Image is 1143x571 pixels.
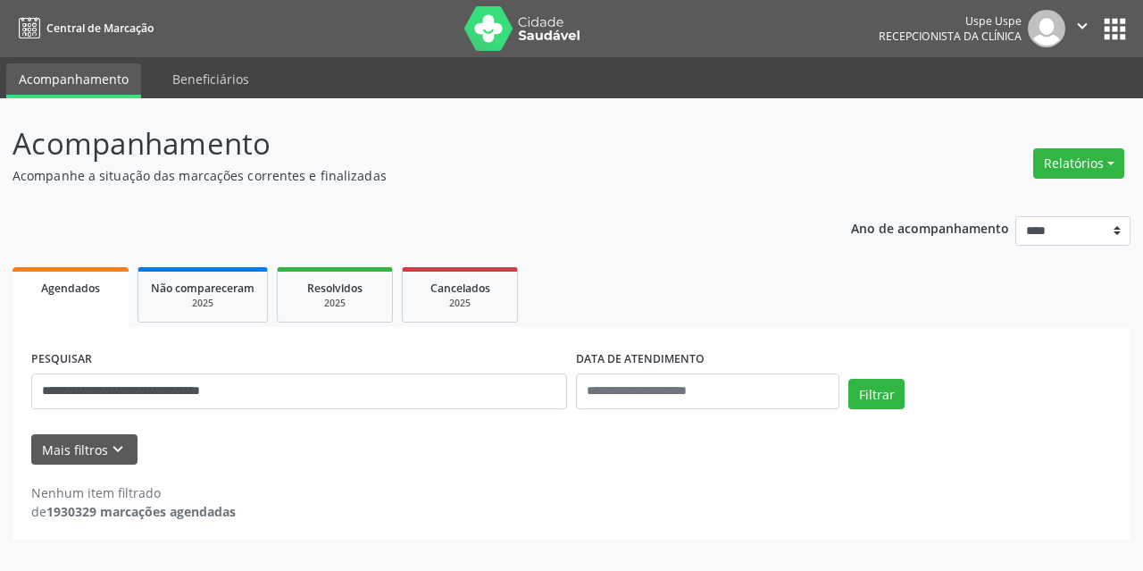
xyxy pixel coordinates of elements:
[576,346,705,374] label: DATA DE ATENDIMENTO
[151,297,254,310] div: 2025
[1099,13,1130,45] button: apps
[46,21,154,36] span: Central de Marcação
[1028,10,1065,47] img: img
[879,29,1022,44] span: Recepcionista da clínica
[290,297,380,310] div: 2025
[13,166,795,185] p: Acompanhe a situação das marcações correntes e finalizadas
[160,63,262,95] a: Beneficiários
[31,483,236,502] div: Nenhum item filtrado
[31,502,236,521] div: de
[1033,148,1124,179] button: Relatórios
[108,440,128,459] i: keyboard_arrow_down
[307,281,363,296] span: Resolvidos
[13,13,154,43] a: Central de Marcação
[415,297,505,310] div: 2025
[13,122,795,166] p: Acompanhamento
[851,216,1009,239] p: Ano de acompanhamento
[1072,16,1092,36] i: 
[151,281,254,296] span: Não compareceram
[879,13,1022,29] div: Uspe Uspe
[31,346,92,374] label: PESQUISAR
[46,503,236,520] strong: 1930329 marcações agendadas
[31,434,138,466] button: Mais filtroskeyboard_arrow_down
[1065,10,1099,47] button: 
[6,63,141,98] a: Acompanhamento
[41,281,100,296] span: Agendados
[430,281,490,296] span: Cancelados
[848,379,905,409] button: Filtrar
